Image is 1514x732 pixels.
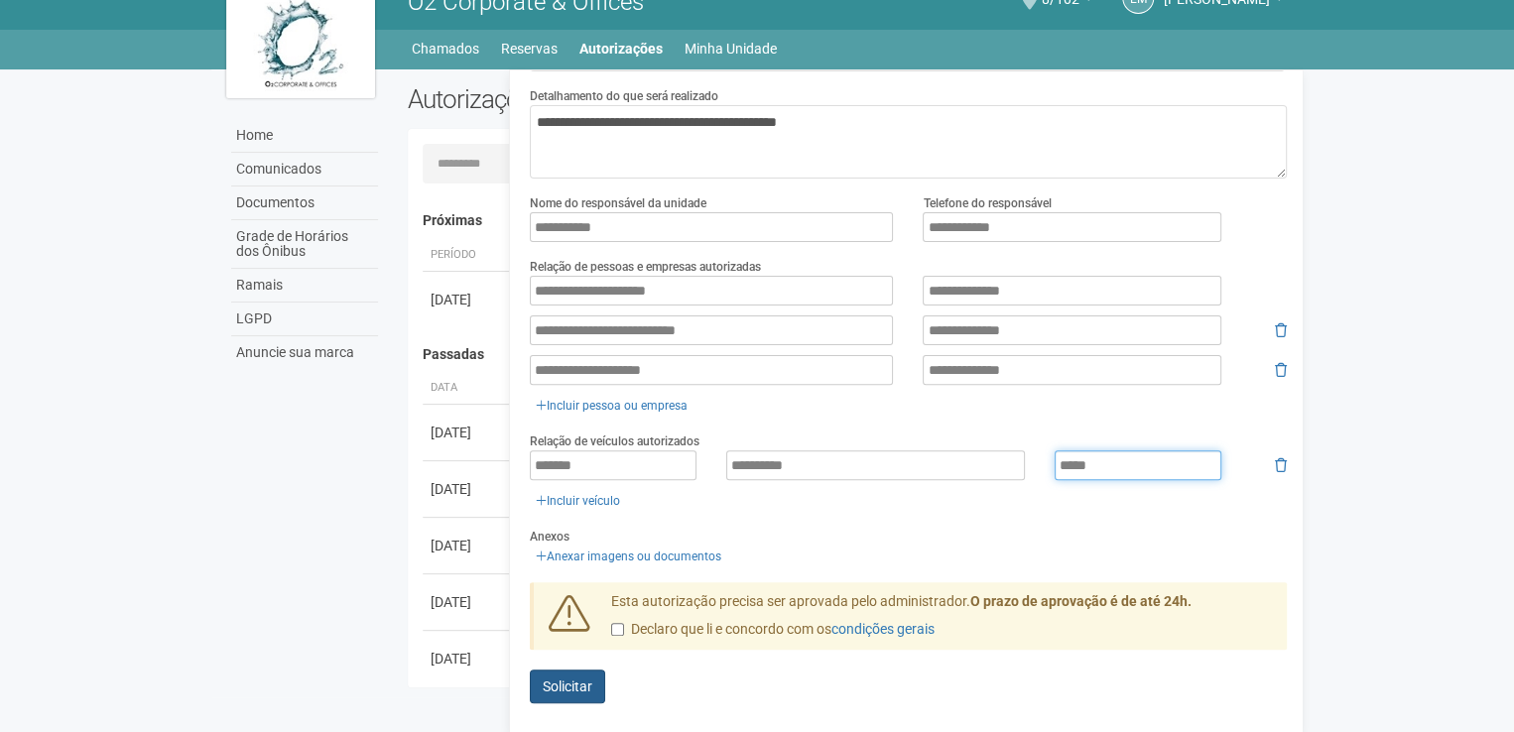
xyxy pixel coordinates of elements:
[685,35,777,62] a: Minha Unidade
[231,153,378,186] a: Comunicados
[431,592,504,612] div: [DATE]
[423,372,512,405] th: Data
[501,35,558,62] a: Reservas
[431,423,504,442] div: [DATE]
[231,303,378,336] a: LGPD
[530,546,727,567] a: Anexar imagens ou documentos
[431,649,504,669] div: [DATE]
[530,490,626,512] a: Incluir veículo
[530,670,605,703] button: Solicitar
[408,84,832,114] h2: Autorizações
[231,119,378,153] a: Home
[423,347,1273,362] h4: Passadas
[231,186,378,220] a: Documentos
[1275,458,1287,472] i: Remover
[530,395,694,417] a: Incluir pessoa ou empresa
[831,621,935,637] a: condições gerais
[596,592,1287,650] div: Esta autorização precisa ser aprovada pelo administrador.
[579,35,663,62] a: Autorizações
[530,194,706,212] label: Nome do responsável da unidade
[530,432,699,450] label: Relação de veículos autorizados
[423,213,1273,228] h4: Próximas
[970,593,1192,609] strong: O prazo de aprovação é de até 24h.
[923,194,1051,212] label: Telefone do responsável
[431,479,504,499] div: [DATE]
[1275,323,1287,337] i: Remover
[543,678,592,694] span: Solicitar
[1275,363,1287,377] i: Remover
[530,87,718,105] label: Detalhamento do que será realizado
[611,623,624,636] input: Declaro que li e concordo com oscondições gerais
[412,35,479,62] a: Chamados
[431,536,504,555] div: [DATE]
[530,528,569,546] label: Anexos
[431,290,504,309] div: [DATE]
[231,336,378,369] a: Anuncie sua marca
[611,620,935,640] label: Declaro que li e concordo com os
[423,239,512,272] th: Período
[231,269,378,303] a: Ramais
[530,258,761,276] label: Relação de pessoas e empresas autorizadas
[231,220,378,269] a: Grade de Horários dos Ônibus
